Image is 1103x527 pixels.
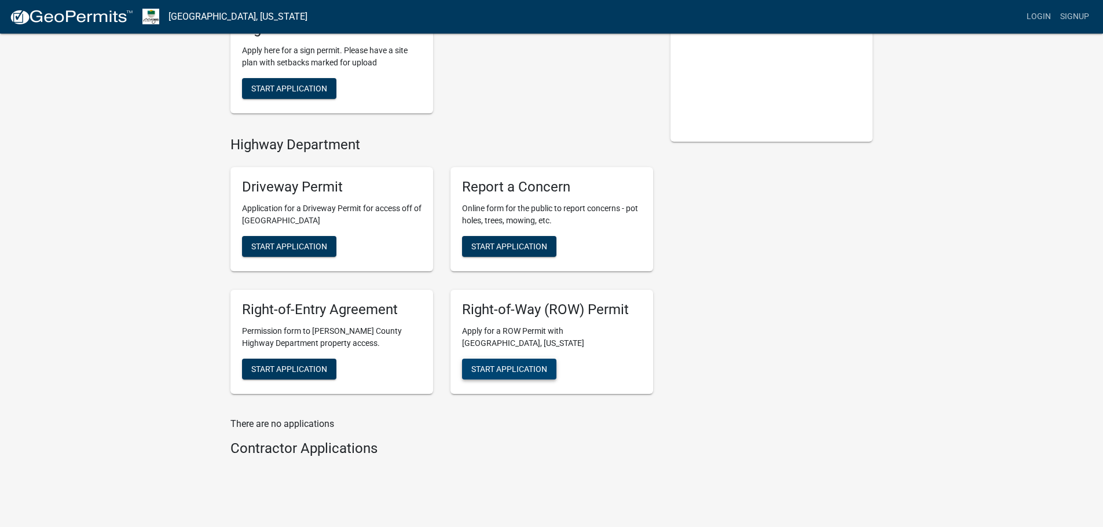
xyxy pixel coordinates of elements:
[462,359,556,379] button: Start Application
[242,179,422,196] h5: Driveway Permit
[251,241,327,250] span: Start Application
[142,9,159,24] img: Morgan County, Indiana
[168,7,307,27] a: [GEOGRAPHIC_DATA], [US_STATE]
[230,440,653,462] wm-workflow-list-section: Contractor Applications
[242,301,422,318] h5: Right-of-Entry Agreement
[230,440,653,457] h4: Contractor Applications
[462,236,556,257] button: Start Application
[462,301,642,318] h5: Right-of-Way (ROW) Permit
[251,364,327,373] span: Start Application
[230,137,653,153] h4: Highway Department
[1056,6,1094,28] a: Signup
[242,236,336,257] button: Start Application
[242,45,422,69] p: Apply here for a sign permit. Please have a site plan with setbacks marked for upload
[242,359,336,379] button: Start Application
[230,417,653,431] p: There are no applications
[471,364,547,373] span: Start Application
[242,325,422,349] p: Permission form to [PERSON_NAME] County Highway Department property access.
[242,202,422,227] p: Application for a Driveway Permit for access off of [GEOGRAPHIC_DATA]
[471,241,547,250] span: Start Application
[462,325,642,349] p: Apply for a ROW Permit with [GEOGRAPHIC_DATA], [US_STATE]
[462,179,642,196] h5: Report a Concern
[462,202,642,227] p: Online form for the public to report concerns - pot holes, trees, mowing, etc.
[242,78,336,99] button: Start Application
[1022,6,1056,28] a: Login
[251,84,327,93] span: Start Application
